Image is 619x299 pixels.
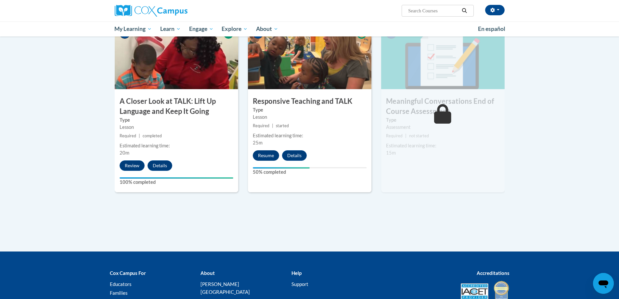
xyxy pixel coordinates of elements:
button: Search [459,7,469,15]
a: Families [110,290,128,296]
span: Learn [160,25,181,33]
a: About [252,21,282,36]
img: Course Image [115,24,238,89]
span: Required [120,133,136,138]
h3: Meaningful Conversations End of Course Assessment [381,96,505,116]
label: Type [253,106,367,114]
span: 15m [386,150,396,156]
div: Your progress [120,177,233,179]
a: Explore [217,21,252,36]
span: Required [253,123,269,128]
span: Engage [189,25,213,33]
img: Cox Campus [115,5,187,17]
button: Details [148,160,172,171]
div: Your progress [253,167,310,169]
div: Estimated learning time: [120,142,233,149]
b: Accreditations [477,270,509,276]
span: 25m [253,140,263,145]
span: not started [409,133,429,138]
iframe: Button to launch messaging window [593,273,614,294]
button: Review [120,160,145,171]
div: Estimated learning time: [253,132,367,139]
b: Cox Campus For [110,270,146,276]
a: Cox Campus [115,5,238,17]
label: 50% completed [253,169,367,176]
span: About [256,25,278,33]
span: | [272,123,273,128]
a: Engage [185,21,218,36]
div: Estimated learning time: [386,142,500,149]
img: Course Image [381,24,505,89]
div: Main menu [105,21,514,36]
span: | [139,133,140,138]
span: En español [478,25,505,32]
label: Type [386,116,500,124]
h3: Responsive Teaching and TALK [248,96,371,106]
span: Explore [222,25,248,33]
b: About [200,270,215,276]
span: My Learning [114,25,152,33]
a: My Learning [110,21,156,36]
input: Search Courses [407,7,459,15]
a: Support [291,281,308,287]
div: Lesson [120,124,233,131]
span: Required [386,133,403,138]
a: Learn [156,21,185,36]
div: Assessment [386,124,500,131]
span: completed [143,133,162,138]
img: Course Image [248,24,371,89]
a: Educators [110,281,132,287]
label: 100% completed [120,179,233,186]
button: Account Settings [485,5,505,15]
button: Details [282,150,307,161]
button: Resume [253,150,279,161]
a: En español [474,22,509,36]
div: Lesson [253,114,367,121]
label: Type [120,116,233,124]
span: 20m [120,150,129,156]
b: Help [291,270,302,276]
span: started [276,123,289,128]
h3: A Closer Look at TALK: Lift Up Language and Keep It Going [115,96,238,116]
a: [PERSON_NAME][GEOGRAPHIC_DATA] [200,281,250,295]
span: | [405,133,406,138]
